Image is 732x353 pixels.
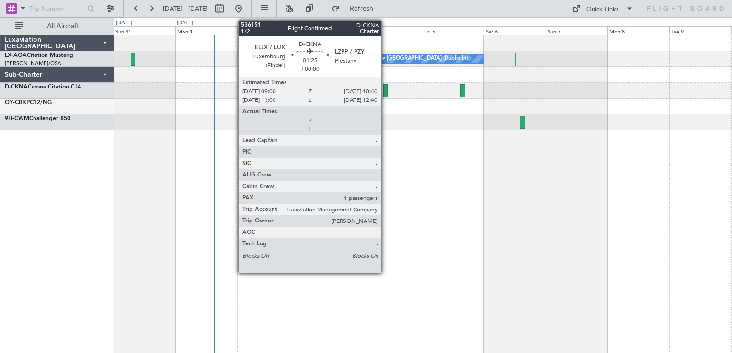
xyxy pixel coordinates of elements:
[5,100,52,106] a: OY-CBKPC12/NG
[11,19,104,34] button: All Aircraft
[175,26,237,35] div: Mon 1
[361,26,423,35] div: Thu 4
[607,26,669,35] div: Mon 8
[5,84,28,90] span: D-CKNA
[586,5,619,14] div: Quick Links
[546,26,607,35] div: Sun 7
[5,60,61,67] a: [PERSON_NAME]/QSA
[116,19,132,27] div: [DATE]
[669,26,731,35] div: Tue 9
[5,116,70,121] a: 9H-CWMChallenger 850
[5,116,29,121] span: 9H-CWM
[237,26,299,35] div: Tue 2
[363,52,471,66] div: No Crew [GEOGRAPHIC_DATA] (Dublin Intl)
[567,1,638,16] button: Quick Links
[177,19,193,27] div: [DATE]
[327,1,385,16] button: Refresh
[484,26,546,35] div: Sat 6
[5,53,27,58] span: LX-AOA
[25,23,101,30] span: All Aircraft
[5,84,81,90] a: D-CKNACessna Citation CJ4
[5,100,26,106] span: OY-CBK
[29,1,84,16] input: Trip Number
[163,4,208,13] span: [DATE] - [DATE]
[5,53,73,58] a: LX-AOACitation Mustang
[342,5,382,12] span: Refresh
[423,26,484,35] div: Fri 5
[114,26,175,35] div: Sun 31
[299,26,361,35] div: Wed 3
